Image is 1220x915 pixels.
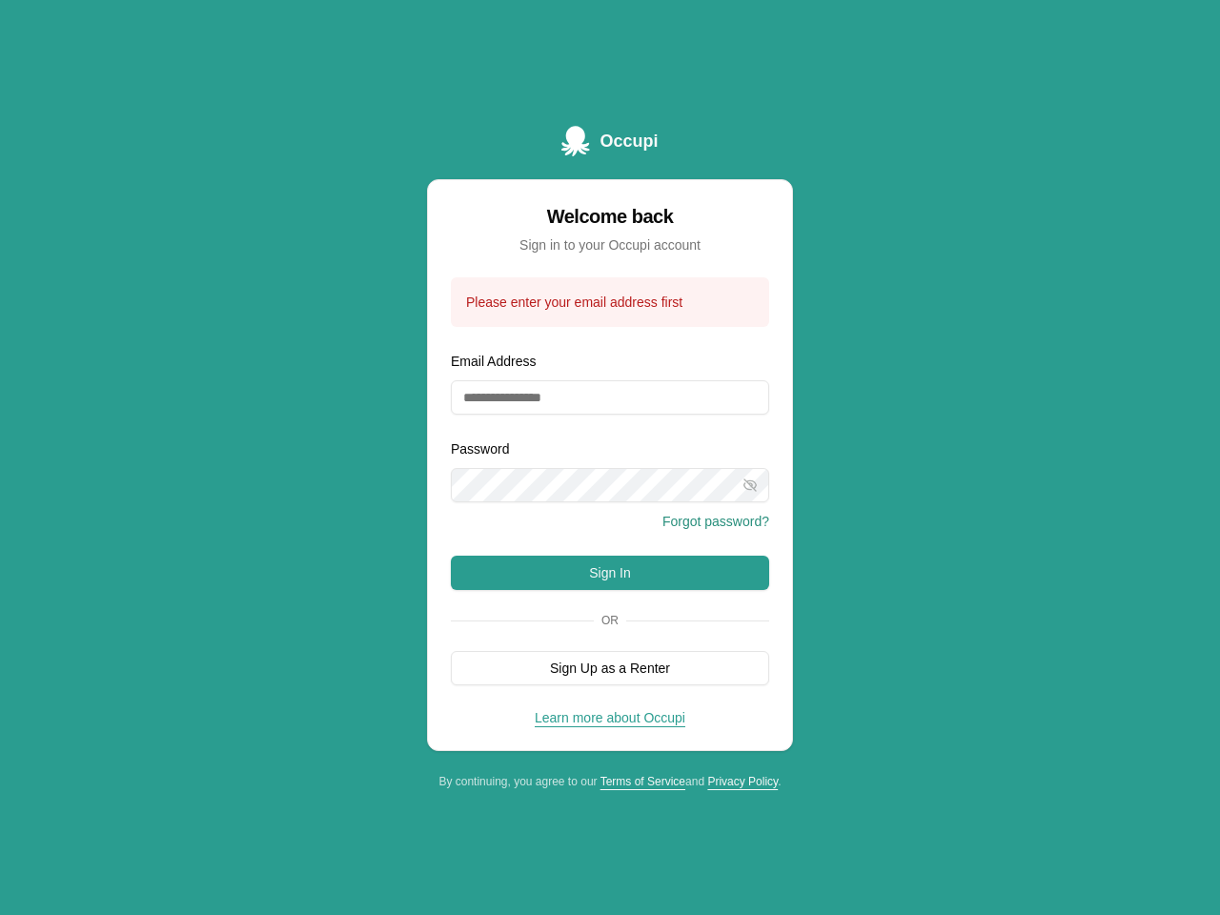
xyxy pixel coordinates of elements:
div: Welcome back [451,203,769,230]
a: Learn more about Occupi [535,710,685,725]
a: Privacy Policy [707,775,778,788]
a: Occupi [561,126,658,156]
button: Sign Up as a Renter [451,651,769,685]
button: Forgot password? [662,512,769,531]
a: Terms of Service [600,775,685,788]
div: Sign in to your Occupi account [451,235,769,254]
span: Occupi [600,128,658,154]
label: Email Address [451,354,536,369]
label: Password [451,441,509,457]
span: Or [594,613,626,628]
button: Sign In [451,556,769,590]
div: By continuing, you agree to our and . [427,774,793,789]
div: Please enter your email address first [466,293,754,312]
